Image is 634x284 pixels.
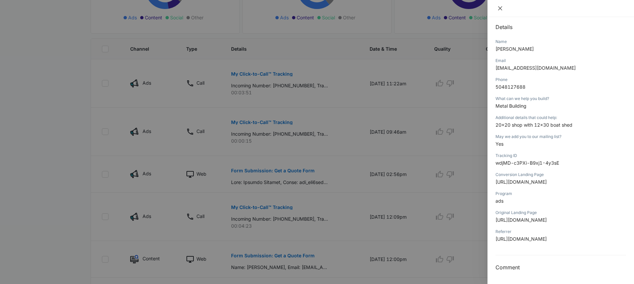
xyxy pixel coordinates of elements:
[495,217,547,223] span: [URL][DOMAIN_NAME]
[497,6,503,11] span: close
[495,96,626,102] div: What can we help you build?
[495,5,505,11] button: Close
[66,39,72,44] img: tab_keywords_by_traffic_grey.svg
[495,65,576,71] span: [EMAIL_ADDRESS][DOMAIN_NAME]
[495,84,525,90] span: 5048127688
[495,210,626,216] div: Original Landing Page
[74,39,112,44] div: Keywords by Traffic
[25,39,60,44] div: Domain Overview
[495,122,572,128] span: 20x20 shop with 12x30 boat shed
[495,46,534,52] span: [PERSON_NAME]
[495,39,626,45] div: Name
[495,179,547,185] span: [URL][DOMAIN_NAME]
[495,160,559,166] span: wdjMD-c3PXi-B9xj1-4y3sE
[495,103,526,109] span: Metal Building
[19,11,33,16] div: v 4.0.24
[495,229,626,235] div: Referrer
[495,58,626,64] div: Email
[495,263,626,271] h3: Comment
[495,236,547,242] span: [URL][DOMAIN_NAME]
[495,23,626,31] h2: Details
[495,191,626,197] div: Program
[11,11,16,16] img: logo_orange.svg
[18,39,23,44] img: tab_domain_overview_orange.svg
[495,198,503,204] span: ads
[495,141,503,147] span: Yes
[11,17,16,23] img: website_grey.svg
[495,77,626,83] div: Phone
[495,134,626,140] div: May we add you to our mailing list?
[495,153,626,159] div: Tracking ID
[17,17,73,23] div: Domain: [DOMAIN_NAME]
[495,115,626,121] div: Additional details that could help:
[495,172,626,178] div: Conversion Landing Page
